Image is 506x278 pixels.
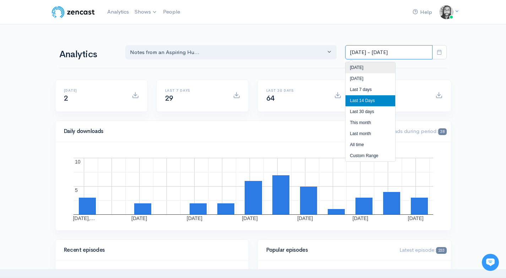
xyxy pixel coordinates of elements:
text: [DATE] [242,215,257,221]
h6: Last 7 days [165,89,224,92]
a: Shows [132,4,160,20]
text: [DATE],… [73,215,95,221]
span: 64 [266,94,274,103]
img: ... [439,5,453,19]
a: Help [410,5,435,20]
span: New conversation [46,59,85,65]
li: This month [346,117,395,128]
img: ZenCast Logo [51,5,96,19]
button: New conversation [6,54,136,69]
input: analytics date range selector [345,45,432,60]
div: Notes from an Aspiring Hu... [130,48,326,57]
a: Analytics [104,4,132,20]
text: [DATE] [186,215,202,221]
h4: Recent episodes [64,247,236,253]
span: Downloads during period: [375,128,446,134]
h6: Last 30 days [266,89,326,92]
h1: Analytics [59,49,117,60]
span: 2 [64,94,68,103]
h4: Daily downloads [64,128,367,134]
li: Last 14 Days [346,95,395,106]
button: Notes from an Aspiring Hu... [125,45,337,60]
text: [DATE] [297,215,313,221]
h4: Popular episodes [266,247,391,253]
li: Custom Range [346,150,395,161]
span: 38 [438,128,446,135]
h6: All time [368,89,427,92]
span: Latest episode: [399,246,446,253]
svg: A chart. [64,151,442,222]
li: [DATE] [346,62,395,73]
li: Last 7 days [346,84,395,95]
iframe: gist-messenger-bubble-iframe [482,254,499,271]
text: [DATE] [131,215,147,221]
input: Search articles [15,95,132,109]
li: Last month [346,128,395,139]
h6: [DATE] [64,89,123,92]
text: 10 [75,159,81,165]
text: [DATE] [352,215,368,221]
text: [DATE] [408,215,423,221]
li: [DATE] [346,73,395,84]
p: Find an answer quickly [4,83,138,91]
a: People [160,4,183,20]
li: Last 30 days [346,106,395,117]
span: 233 [436,247,446,254]
li: All time [346,139,395,150]
span: 29 [165,94,173,103]
text: 5 [75,187,78,193]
